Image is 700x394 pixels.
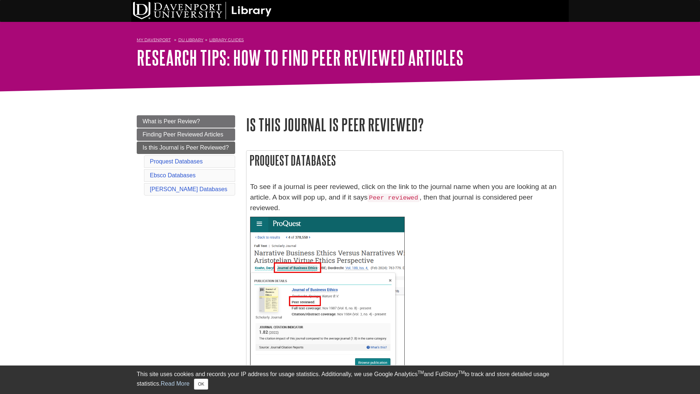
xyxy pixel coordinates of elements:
[150,158,203,165] a: Proquest Databases
[137,37,171,43] a: My Davenport
[137,35,563,47] nav: breadcrumb
[150,172,195,178] a: Ebsco Databases
[367,194,420,202] code: Peer reviewed
[250,217,405,372] img: peer review journal record
[143,131,223,138] span: Finding Peer Reviewed Articles
[137,370,563,390] div: This site uses cookies and records your IP address for usage statistics. Additionally, we use Goo...
[137,128,235,141] a: Finding Peer Reviewed Articles
[194,379,208,390] button: Close
[250,182,559,213] p: To see if a journal is peer reviewed, click on the link to the journal name when you are looking ...
[137,115,235,128] a: What is Peer Review?
[178,37,203,42] a: DU Library
[150,186,227,192] a: [PERSON_NAME] Databases
[137,115,235,197] div: Guide Page Menu
[246,115,563,134] h1: Is this Journal is Peer Reviewed?
[246,151,563,170] h2: Proquest Databases
[209,37,244,42] a: Library Guides
[161,381,190,387] a: Read More
[143,144,229,151] span: Is this Journal is Peer Reviewed?
[133,2,272,19] img: DU Library
[417,370,424,375] sup: TM
[143,118,200,124] span: What is Peer Review?
[137,46,463,69] a: Research Tips: How to Find Peer Reviewed Articles
[137,142,235,154] a: Is this Journal is Peer Reviewed?
[458,370,464,375] sup: TM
